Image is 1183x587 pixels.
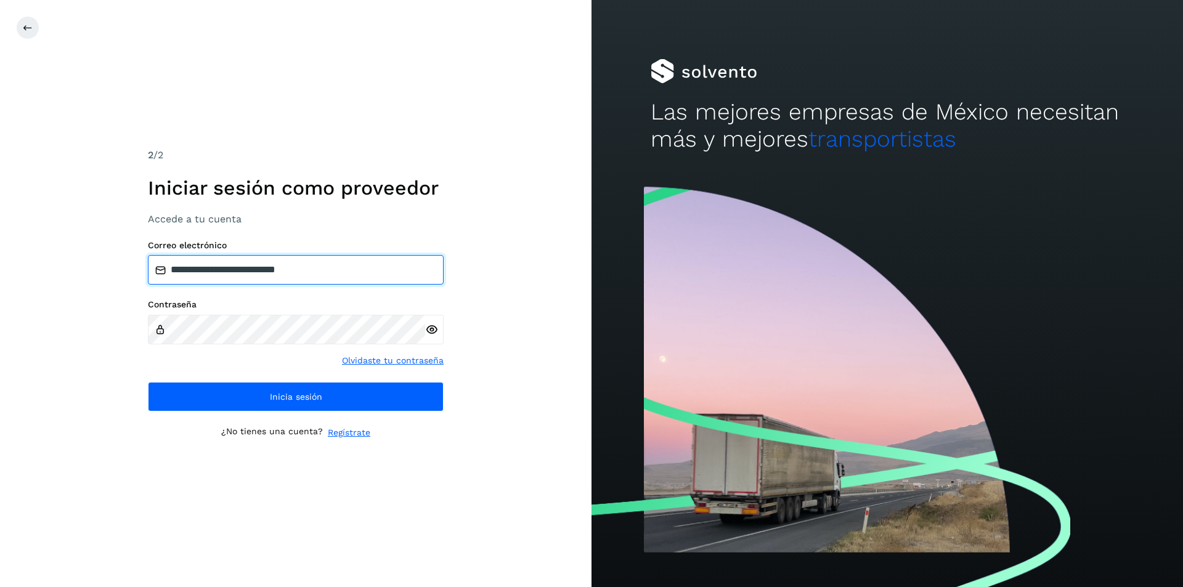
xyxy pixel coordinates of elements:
a: Olvidaste tu contraseña [342,354,444,367]
a: Regístrate [328,426,370,439]
h3: Accede a tu cuenta [148,213,444,225]
label: Contraseña [148,299,444,310]
span: Inicia sesión [270,392,322,401]
h2: Las mejores empresas de México necesitan más y mejores [651,99,1124,153]
span: transportistas [808,126,956,152]
span: 2 [148,149,153,161]
h1: Iniciar sesión como proveedor [148,176,444,200]
button: Inicia sesión [148,382,444,411]
div: /2 [148,148,444,163]
label: Correo electrónico [148,240,444,251]
p: ¿No tienes una cuenta? [221,426,323,439]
